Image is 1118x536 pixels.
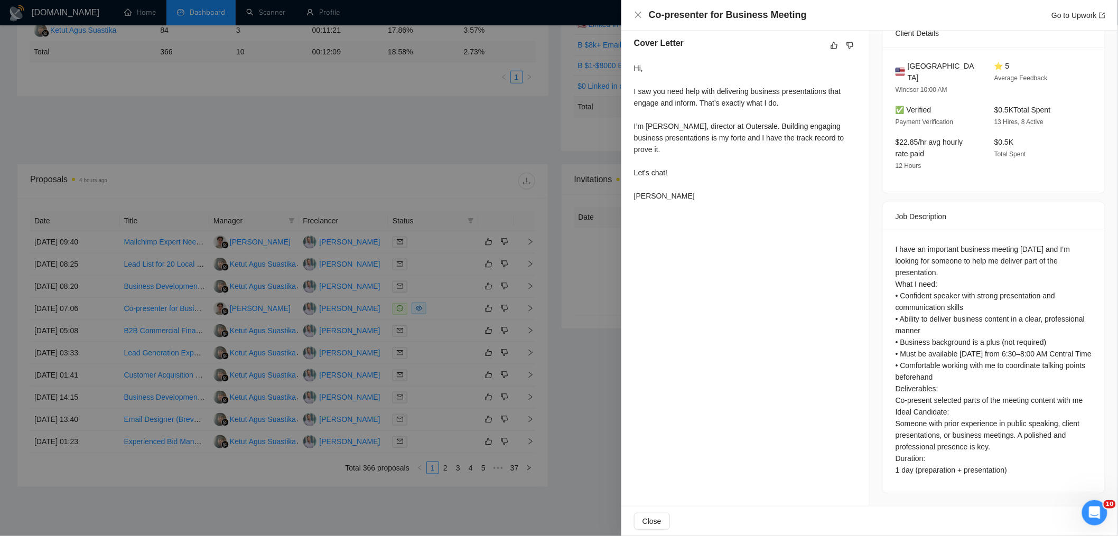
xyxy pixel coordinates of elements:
[634,62,856,202] div: Hi, I saw you need help with delivering business presentations that engage and inform. That’s exa...
[994,118,1044,126] span: 13 Hires, 8 Active
[994,62,1010,70] span: ⭐ 5
[642,515,662,527] span: Close
[896,118,953,126] span: Payment Verification
[908,60,977,83] span: [GEOGRAPHIC_DATA]
[846,41,854,50] span: dislike
[896,138,963,158] span: $22.85/hr avg hourly rate paid
[994,138,1014,146] span: $0.5K
[844,39,856,52] button: dislike
[828,39,841,52] button: like
[1099,12,1105,18] span: export
[994,106,1051,114] span: $0.5K Total Spent
[896,106,931,114] span: ✅ Verified
[896,243,1092,476] div: I have an important business meeting [DATE] and I’m looking for someone to help me deliver part o...
[896,19,1092,48] div: Client Details
[896,66,905,78] img: 🇺🇸
[634,11,642,19] span: close
[649,8,807,22] h4: Co-presenter for Business Meeting
[634,37,684,50] h5: Cover Letter
[994,74,1048,82] span: Average Feedback
[634,513,670,530] button: Close
[896,202,1092,231] div: Job Description
[1104,500,1116,509] span: 10
[896,162,921,170] span: 12 Hours
[1051,11,1105,20] a: Go to Upworkexport
[896,86,947,93] span: Windsor 10:00 AM
[994,151,1026,158] span: Total Spent
[1082,500,1107,525] iframe: Intercom live chat
[634,11,642,20] button: Close
[831,41,838,50] span: like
